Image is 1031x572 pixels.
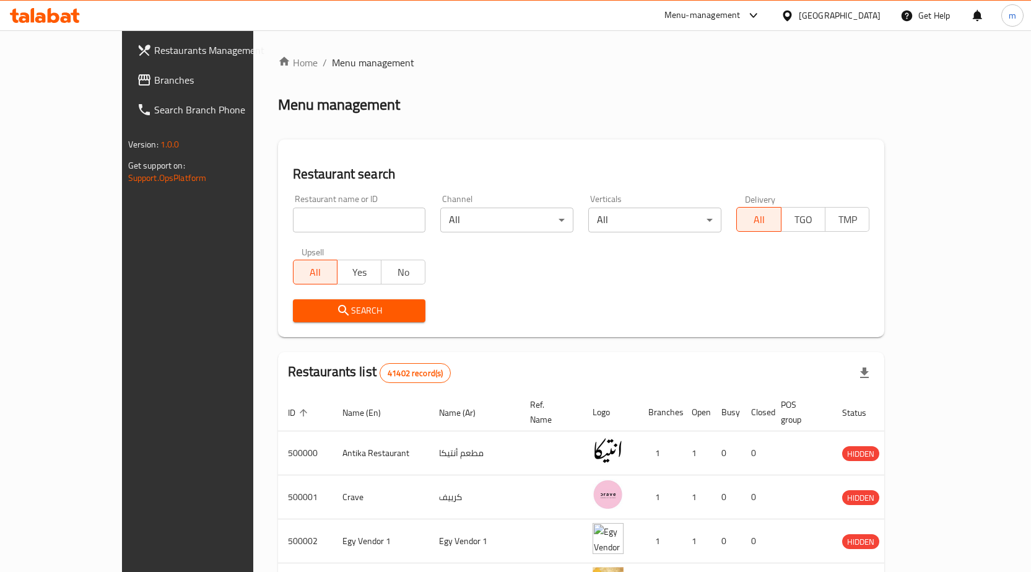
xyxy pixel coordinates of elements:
[278,431,333,475] td: 500000
[127,95,294,125] a: Search Branch Phone
[741,475,771,519] td: 0
[298,263,333,281] span: All
[786,211,820,229] span: TGO
[842,535,879,549] span: HIDDEN
[593,523,624,554] img: Egy Vendor 1
[741,394,771,431] th: Closed
[711,475,741,519] td: 0
[127,65,294,95] a: Branches
[842,405,882,420] span: Status
[127,35,294,65] a: Restaurants Management
[293,165,870,183] h2: Restaurant search
[742,211,776,229] span: All
[593,479,624,510] img: Crave
[741,431,771,475] td: 0
[638,394,682,431] th: Branches
[850,358,879,388] div: Export file
[736,207,781,232] button: All
[293,260,337,284] button: All
[332,55,414,70] span: Menu management
[154,43,284,58] span: Restaurants Management
[530,397,568,427] span: Ref. Name
[302,247,324,256] label: Upsell
[842,446,879,461] div: HIDDEN
[440,208,573,232] div: All
[711,394,741,431] th: Busy
[842,490,879,505] div: HIDDEN
[386,263,420,281] span: No
[342,405,397,420] span: Name (En)
[380,367,450,379] span: 41402 record(s)
[664,8,741,23] div: Menu-management
[593,435,624,466] img: Antika Restaurant
[128,157,185,174] span: Get support on:
[799,9,881,22] div: [GEOGRAPHIC_DATA]
[154,102,284,117] span: Search Branch Phone
[682,519,711,563] td: 1
[711,519,741,563] td: 0
[429,431,520,475] td: مطعم أنتيكا
[830,211,864,229] span: TMP
[278,55,318,70] a: Home
[682,475,711,519] td: 1
[638,431,682,475] td: 1
[711,431,741,475] td: 0
[682,394,711,431] th: Open
[842,534,879,549] div: HIDDEN
[278,519,333,563] td: 500002
[429,519,520,563] td: Egy Vendor 1
[1009,9,1016,22] span: m
[293,208,426,232] input: Search for restaurant name or ID..
[278,95,400,115] h2: Menu management
[439,405,492,420] span: Name (Ar)
[303,303,416,319] span: Search
[842,447,879,461] span: HIDDEN
[682,431,711,475] td: 1
[293,299,426,322] button: Search
[429,475,520,519] td: كرييف
[333,475,429,519] td: Crave
[381,260,425,284] button: No
[333,431,429,475] td: Antika Restaurant
[583,394,638,431] th: Logo
[288,363,451,383] h2: Restaurants list
[741,519,771,563] td: 0
[323,55,327,70] li: /
[278,55,885,70] nav: breadcrumb
[825,207,869,232] button: TMP
[337,260,381,284] button: Yes
[128,170,207,186] a: Support.OpsPlatform
[288,405,311,420] span: ID
[781,397,817,427] span: POS group
[154,73,284,87] span: Branches
[638,475,682,519] td: 1
[333,519,429,563] td: Egy Vendor 1
[160,136,180,152] span: 1.0.0
[278,475,333,519] td: 500001
[745,195,776,203] label: Delivery
[781,207,825,232] button: TGO
[588,208,721,232] div: All
[128,136,159,152] span: Version:
[638,519,682,563] td: 1
[342,263,376,281] span: Yes
[842,491,879,505] span: HIDDEN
